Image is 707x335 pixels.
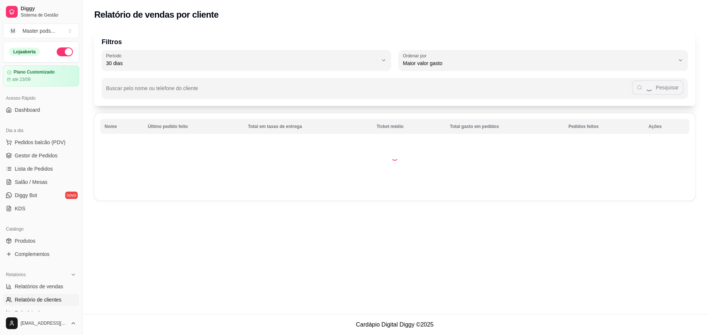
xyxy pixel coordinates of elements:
a: Lista de Pedidos [3,163,79,175]
p: Filtros [102,37,688,47]
button: [EMAIL_ADDRESS][DOMAIN_NAME] [3,314,79,332]
span: Sistema de Gestão [21,12,76,18]
h2: Relatório de vendas por cliente [94,9,219,21]
span: Salão / Mesas [15,178,48,186]
span: Relatório de clientes [15,296,61,303]
span: Gestor de Pedidos [15,152,57,159]
a: Salão / Mesas [3,176,79,188]
div: Acesso Rápido [3,92,79,104]
label: Ordenar por [403,53,429,59]
span: Relatórios [6,272,26,278]
article: Plano Customizado [14,70,54,75]
span: Maior valor gasto [403,60,675,67]
span: 30 dias [106,60,378,67]
footer: Cardápio Digital Diggy © 2025 [82,314,707,335]
span: Diggy [21,6,76,12]
span: KDS [15,205,25,212]
div: Loading [391,153,398,161]
label: Período [106,53,124,59]
span: Diggy Bot [15,192,37,199]
a: Produtos [3,235,79,247]
span: Pedidos balcão (PDV) [15,139,66,146]
span: Produtos [15,237,35,245]
a: DiggySistema de Gestão [3,3,79,21]
a: Plano Customizadoaté 23/09 [3,65,79,86]
span: Relatório de mesas [15,309,59,317]
a: Relatório de mesas [3,307,79,319]
span: M [9,27,17,35]
div: Dia a dia [3,125,79,136]
a: Relatório de clientes [3,294,79,306]
span: Lista de Pedidos [15,165,53,172]
span: Complementos [15,250,49,258]
span: Dashboard [15,106,40,114]
input: Buscar pelo nome ou telefone do cliente [106,88,632,95]
button: Select a team [3,24,79,38]
a: Dashboard [3,104,79,116]
span: [EMAIL_ADDRESS][DOMAIN_NAME] [21,320,67,326]
div: Master pods ... [22,27,55,35]
span: Relatórios de vendas [15,283,63,290]
div: Catálogo [3,223,79,235]
button: Período30 dias [102,50,391,71]
article: até 23/09 [12,76,31,82]
a: Relatórios de vendas [3,281,79,292]
a: KDS [3,203,79,214]
a: Complementos [3,248,79,260]
button: Pedidos balcão (PDV) [3,136,79,148]
button: Alterar Status [57,47,73,56]
a: Gestor de Pedidos [3,150,79,161]
a: Diggy Botnovo [3,189,79,201]
button: Ordenar porMaior valor gasto [398,50,688,71]
div: Loja aberta [9,48,40,56]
